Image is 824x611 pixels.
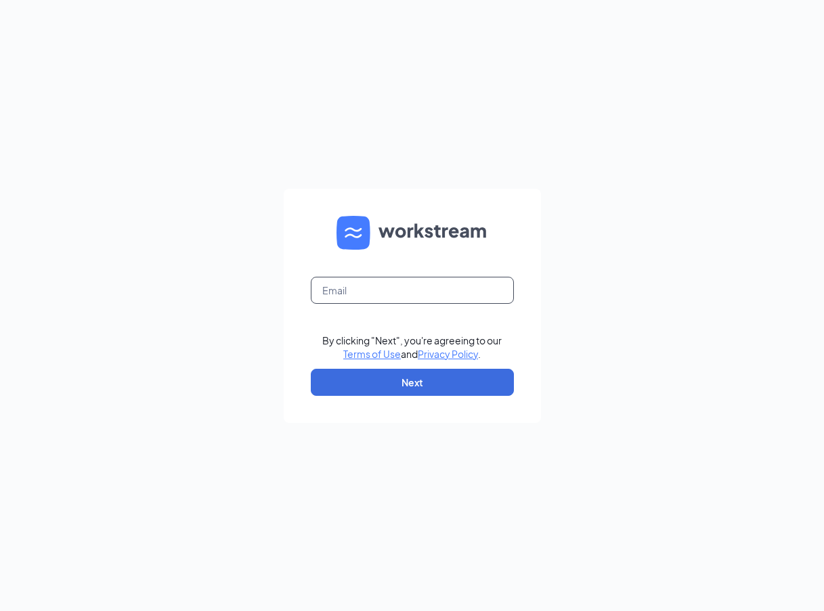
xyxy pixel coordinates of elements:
[311,277,514,304] input: Email
[311,369,514,396] button: Next
[418,348,478,360] a: Privacy Policy
[322,334,502,361] div: By clicking "Next", you're agreeing to our and .
[337,216,488,250] img: WS logo and Workstream text
[343,348,401,360] a: Terms of Use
